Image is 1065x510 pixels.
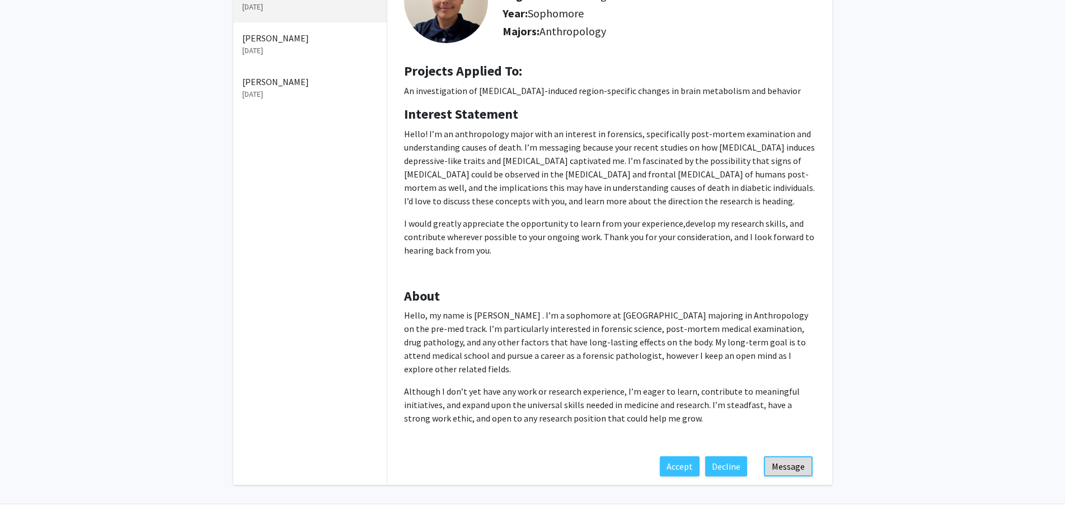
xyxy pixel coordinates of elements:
[660,456,700,476] button: Accept
[242,45,378,57] p: [DATE]
[528,6,584,20] span: Sophomore
[404,308,815,376] p: Hello, my name is [PERSON_NAME] . I’m a sophomore at [GEOGRAPHIC_DATA] majoring in Anthropology o...
[404,127,815,208] p: Hello! I’m an anthropology major with an interest in forensics, specifically post-mortem examinat...
[242,31,378,45] p: [PERSON_NAME]
[404,84,815,97] p: An investigation of [MEDICAL_DATA]-induced region-specific changes in brain metabolism and behavior
[503,6,528,20] b: Year:
[242,88,378,100] p: [DATE]
[404,336,808,375] span: . My long-term goal is to attend medical school and pursue a career as a forensic pathologist, ho...
[404,287,440,305] b: About
[404,385,815,425] p: Although I don’t yet have any work or research experience, I’m eager to learn, contribute to mean...
[242,1,378,13] p: [DATE]
[539,24,606,38] span: Anthropology
[404,217,815,257] p: I would greatly appreciate the opportunity to learn from your experience,develop my research skil...
[8,460,48,502] iframe: Chat
[242,75,378,88] p: [PERSON_NAME]
[404,105,518,123] b: Interest Statement
[764,456,813,476] button: Message
[503,24,539,38] b: Majors:
[705,456,747,476] button: Decline
[404,62,522,79] b: Projects Applied To:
